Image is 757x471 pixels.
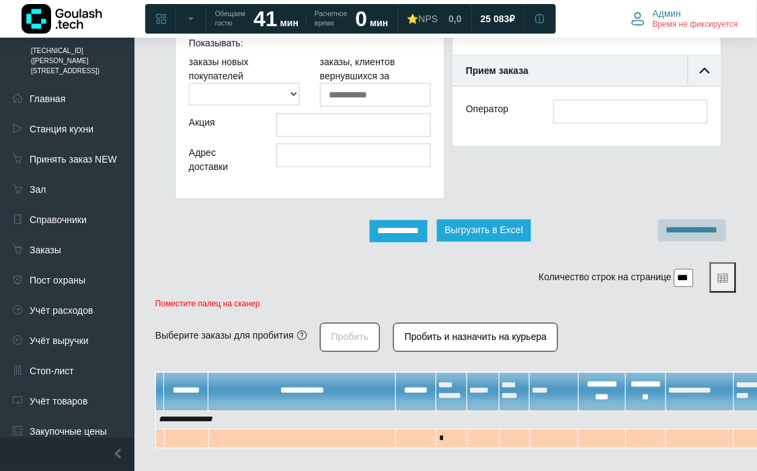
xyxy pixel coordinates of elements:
[393,323,558,352] button: Пробить и назначить на курьера
[653,19,738,30] span: Время не фиксируется
[539,271,672,285] label: Количество строк на странице
[253,7,278,31] strong: 41
[22,4,102,34] img: Логотип компании Goulash.tech
[623,5,746,33] button: Админ Время не фиксируется
[179,34,441,55] div: Показывать:
[310,55,441,107] div: заказы, клиентов вернувшихся за
[466,102,508,116] label: Оператор
[155,329,294,343] div: Выберите заказы для пробития
[466,65,528,76] b: Прием заказа
[179,144,266,179] div: Адрес доставки
[700,66,710,76] img: collapse
[179,55,310,107] div: заказы новых покупателей
[437,220,532,242] button: Выгрузить в Excel
[481,13,510,25] span: 25 083
[399,7,470,31] a: ⭐NPS 0,0
[448,13,461,25] span: 0,0
[407,13,438,25] div: ⭐
[510,13,516,25] span: ₽
[370,17,388,28] span: мин
[653,7,682,19] span: Админ
[473,7,524,31] a: 25 083 ₽
[280,17,298,28] span: мин
[419,13,438,24] span: NPS
[356,7,368,31] strong: 0
[155,300,736,309] p: Поместите палец на сканер
[179,114,266,137] div: Акция
[320,323,380,352] button: Пробить
[207,7,397,31] a: Обещаем гостю 41 мин Расчетное время 0 мин
[315,9,347,28] span: Расчетное время
[215,9,245,28] span: Обещаем гостю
